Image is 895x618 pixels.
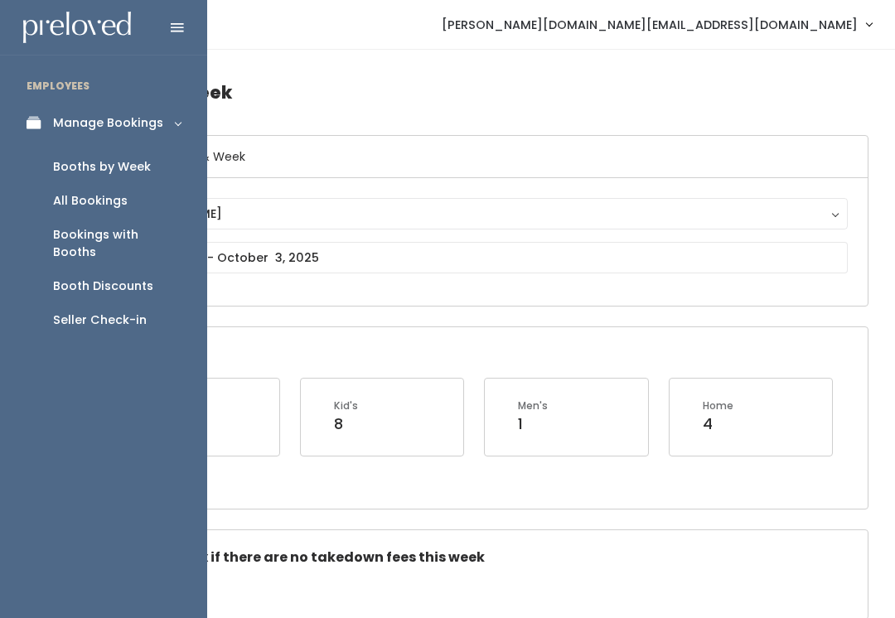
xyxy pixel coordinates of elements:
[105,550,848,565] h5: Check this box if there are no takedown fees this week
[105,198,848,229] button: [PERSON_NAME]
[85,136,868,178] h6: Select Location & Week
[121,205,832,223] div: [PERSON_NAME]
[53,158,151,176] div: Booths by Week
[425,7,888,42] a: [PERSON_NAME][DOMAIN_NAME][EMAIL_ADDRESS][DOMAIN_NAME]
[334,398,358,413] div: Kid's
[53,192,128,210] div: All Bookings
[518,413,548,435] div: 1
[85,70,868,115] h4: Booths by Week
[53,311,147,329] div: Seller Check-in
[334,413,358,435] div: 8
[105,242,848,273] input: September 27 - October 3, 2025
[53,226,181,261] div: Bookings with Booths
[53,114,163,132] div: Manage Bookings
[442,16,858,34] span: [PERSON_NAME][DOMAIN_NAME][EMAIL_ADDRESS][DOMAIN_NAME]
[703,398,733,413] div: Home
[703,413,733,435] div: 4
[23,12,131,44] img: preloved logo
[518,398,548,413] div: Men's
[53,278,153,295] div: Booth Discounts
